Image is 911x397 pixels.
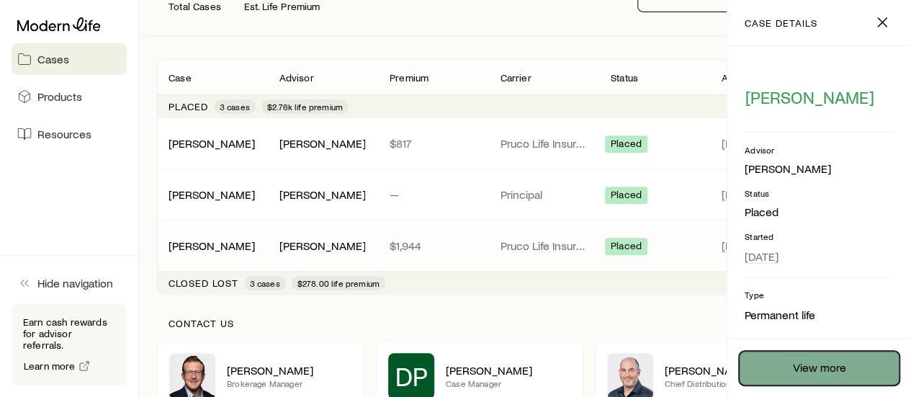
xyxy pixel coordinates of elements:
[227,363,352,378] p: [PERSON_NAME]
[37,276,113,290] span: Hide navigation
[12,305,127,385] div: Earn cash rewards for advisor referrals.Learn more
[390,238,477,253] p: $1,944
[500,238,587,253] p: Pruco Life Insurance Company
[739,351,899,385] a: View more
[169,187,255,201] a: [PERSON_NAME]
[24,361,76,371] span: Learn more
[745,17,817,29] p: case details
[745,306,894,324] li: Permanent life
[721,136,755,151] span: [DATE]
[37,52,69,66] span: Cases
[665,378,790,389] p: Chief Distribution Officer
[500,187,587,202] p: Principal
[745,87,874,107] span: [PERSON_NAME]
[745,86,875,109] button: [PERSON_NAME]
[169,238,255,252] a: [PERSON_NAME]
[500,72,531,84] p: Carrier
[745,144,894,156] p: Advisor
[169,187,255,202] div: [PERSON_NAME]
[157,59,894,295] div: Client cases
[390,136,477,151] p: $817
[169,136,255,151] div: [PERSON_NAME]
[12,43,127,75] a: Cases
[279,238,365,254] div: [PERSON_NAME]
[446,363,571,378] p: [PERSON_NAME]
[37,89,82,104] span: Products
[169,238,255,254] div: [PERSON_NAME]
[745,249,778,264] span: [DATE]
[169,136,255,150] a: [PERSON_NAME]
[665,363,790,378] p: [PERSON_NAME]
[721,238,755,253] span: [DATE]
[611,72,638,84] p: Status
[446,378,571,389] p: Case Manager
[12,267,127,299] button: Hide navigation
[745,205,894,219] p: Placed
[611,240,642,255] span: Placed
[12,81,127,112] a: Products
[745,231,894,242] p: Started
[611,189,642,204] span: Placed
[745,161,831,177] div: [PERSON_NAME]
[500,136,587,151] p: Pruco Life Insurance Company
[267,101,343,112] span: $2.76k life premium
[12,118,127,150] a: Resources
[390,187,477,202] p: —
[227,378,352,389] p: Brokerage Manager
[220,101,250,112] span: 3 cases
[37,127,91,141] span: Resources
[721,72,751,84] p: Added
[390,72,428,84] p: Premium
[169,101,208,112] p: Placed
[745,187,894,199] p: Status
[611,138,642,153] span: Placed
[745,289,894,300] p: Type
[169,72,192,84] p: Case
[169,277,238,289] p: Closed lost
[745,335,894,347] p: Carrier
[297,277,380,289] span: $278.00 life premium
[395,362,428,391] span: DP
[279,72,313,84] p: Advisor
[244,1,320,12] p: Est. Life Premium
[169,318,882,329] p: Contact us
[279,136,365,151] div: [PERSON_NAME]
[721,187,755,202] span: [DATE]
[250,277,280,289] span: 3 cases
[169,1,221,12] p: Total Cases
[279,187,365,202] div: [PERSON_NAME]
[23,316,115,351] p: Earn cash rewards for advisor referrals.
